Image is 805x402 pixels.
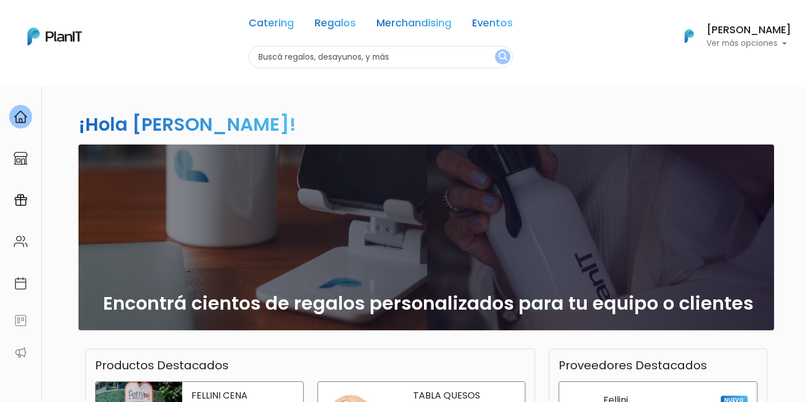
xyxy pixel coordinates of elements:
[14,276,28,290] img: calendar-87d922413cdce8b2cf7b7f5f62616a5cf9e4887200fb71536465627b3292af00.svg
[14,193,28,207] img: campaigns-02234683943229c281be62815700db0a1741e53638e28bf9629b52c665b00959.svg
[677,24,702,49] img: PlanIt Logo
[28,28,82,45] img: PlanIt Logo
[498,52,507,63] img: search_button-432b6d5273f82d61273b3651a40e1bd1b912527efae98b1b7a1b2c0702e16a8d.svg
[14,314,28,327] img: feedback-78b5a0c8f98aac82b08bfc38622c3050aee476f2c9584af64705fc4e61158814.svg
[413,391,516,400] p: TABLA QUESOS
[78,111,296,137] h2: ¡Hola [PERSON_NAME]!
[103,292,753,314] h2: Encontrá cientos de regalos personalizados para tu equipo o clientes
[670,21,791,51] button: PlanIt Logo [PERSON_NAME] Ver más opciones
[706,25,791,36] h6: [PERSON_NAME]
[14,235,28,248] img: people-662611757002400ad9ed0e3c099ab2801c6687ba6c219adb57efc949bc21e19d.svg
[191,391,294,400] p: FELLINI CENA
[472,18,513,32] a: Eventos
[14,346,28,360] img: partners-52edf745621dab592f3b2c58e3bca9d71375a7ef29c3b500c9f145b62cc070d4.svg
[14,110,28,124] img: home-e721727adea9d79c4d83392d1f703f7f8bce08238fde08b1acbfd93340b81755.svg
[559,358,707,372] h3: Proveedores Destacados
[706,40,791,48] p: Ver más opciones
[315,18,356,32] a: Regalos
[249,46,513,68] input: Buscá regalos, desayunos, y más
[376,18,451,32] a: Merchandising
[95,358,229,372] h3: Productos Destacados
[249,18,294,32] a: Catering
[14,151,28,165] img: marketplace-4ceaa7011d94191e9ded77b95e3339b90024bf715f7c57f8cf31f2d8c509eaba.svg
